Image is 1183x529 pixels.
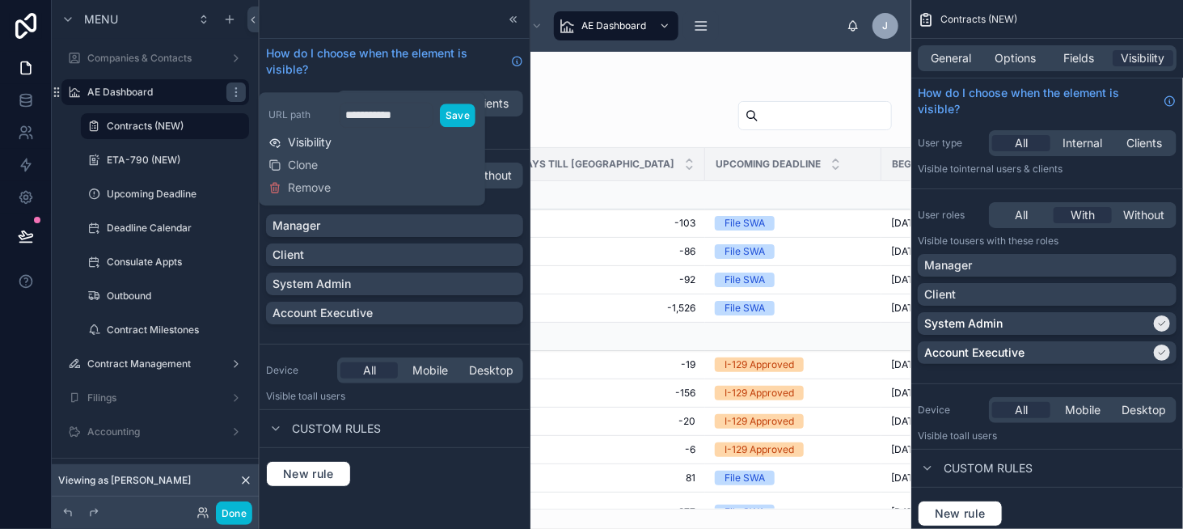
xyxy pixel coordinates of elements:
[1015,207,1028,223] span: All
[107,324,246,336] label: Contract Milestones
[883,19,889,32] span: J
[61,351,249,377] a: Contract Management
[892,158,1016,171] span: Beginning Date of Need
[266,390,523,403] p: Visible to
[87,425,223,438] label: Accounting
[87,358,223,370] label: Contract Management
[288,134,332,150] span: Visibility
[58,474,191,487] span: Viewing as [PERSON_NAME]
[277,467,340,481] span: New rule
[469,362,513,379] span: Desktop
[918,430,1177,442] p: Visible to
[440,104,475,127] button: Save
[471,167,512,184] span: Without
[1122,402,1167,418] span: Desktop
[918,85,1177,117] a: How do I choose when the element is visible?
[61,45,249,71] a: Companies & Contacts
[81,113,249,139] a: Contracts (NEW)
[1063,135,1103,151] span: Internal
[107,222,246,235] label: Deadline Calendar
[107,188,246,201] label: Upcoming Deadline
[1064,50,1095,66] span: Fields
[959,235,1058,247] span: Users with these roles
[1015,135,1028,151] span: All
[918,163,1177,176] p: Visible to
[944,460,1033,476] span: Custom rules
[268,180,331,196] button: Remove
[1015,402,1028,418] span: All
[1126,135,1162,151] span: Clients
[412,362,448,379] span: Mobile
[924,257,972,273] p: Manager
[107,120,239,133] label: Contracts (NEW)
[959,430,997,442] span: all users
[918,235,1177,248] p: Visible to
[288,180,331,196] span: Remove
[81,317,249,343] a: Contract Milestones
[924,286,956,303] p: Client
[940,13,1017,26] span: Contracts (NEW)
[81,283,249,309] a: Outbound
[107,256,246,269] label: Consulate Appts
[1065,402,1101,418] span: Mobile
[932,50,972,66] span: General
[473,95,509,112] span: Clients
[61,79,249,105] a: AE Dashboard
[87,52,223,65] label: Companies & Contacts
[363,362,376,379] span: All
[918,404,982,417] label: Device
[61,385,249,411] a: Filings
[288,157,318,173] span: Clone
[81,249,249,275] a: Consulate Appts
[268,157,331,173] button: Clone
[918,137,982,150] label: User type
[266,45,523,78] a: How do I choose when the element is visible?
[87,391,223,404] label: Filings
[378,8,847,44] div: scrollable content
[273,276,351,292] p: System Admin
[924,315,1003,332] p: System Admin
[918,85,1157,117] span: How do I choose when the element is visible?
[107,290,246,303] label: Outbound
[918,209,982,222] label: User roles
[81,215,249,241] a: Deadline Calendar
[307,390,345,402] span: all users
[81,147,249,173] a: ETA-790 (NEW)
[273,305,373,321] p: Account Executive
[1122,50,1165,66] span: Visibility
[61,453,249,479] a: Documents for Employers
[268,134,332,150] button: Visibility
[216,501,252,525] button: Done
[716,158,821,171] span: Upcoming Deadline
[273,218,320,234] p: Manager
[107,154,246,167] label: ETA-790 (NEW)
[87,86,217,99] label: AE Dashboard
[81,181,249,207] a: Upcoming Deadline
[1124,207,1165,223] span: Without
[266,364,331,377] label: Device
[959,163,1063,175] span: Internal users & clients
[84,11,118,28] span: Menu
[266,45,505,78] span: How do I choose when the element is visible?
[995,50,1036,66] span: Options
[519,158,674,171] span: Days till [GEOGRAPHIC_DATA]
[273,247,304,263] p: Client
[266,461,351,487] button: New rule
[1071,207,1095,223] span: With
[292,421,381,437] span: Custom rules
[61,419,249,445] a: Accounting
[581,19,646,32] span: AE Dashboard
[554,11,678,40] a: AE Dashboard
[924,345,1025,361] p: Account Executive
[268,108,333,121] label: URL path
